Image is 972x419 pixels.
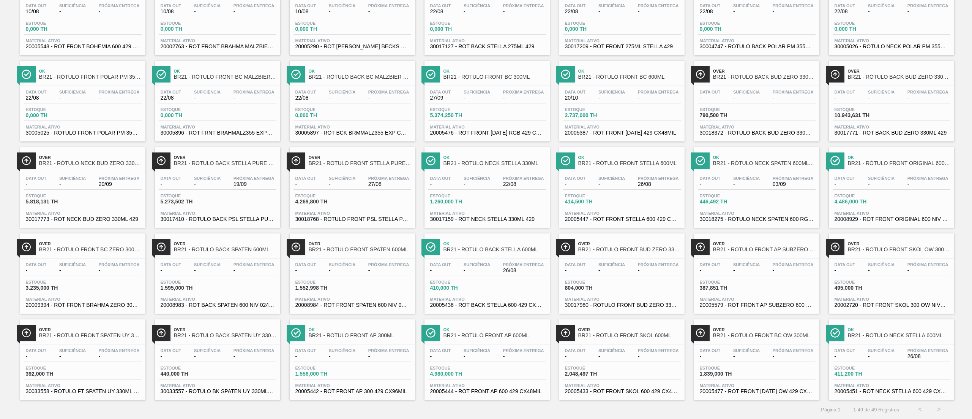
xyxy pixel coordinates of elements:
[194,176,221,181] span: Suficiência
[26,176,47,181] span: Data out
[554,55,688,141] a: ÍconeOkBR21 - RÓTULO FRONT BC 600MLData out20/10Suficiência-Próxima Entrega-Estoque2.737,000 THMa...
[565,130,679,136] span: 20005387 - ROT FRONT BC 600 429 CX48MIL
[161,199,214,205] span: 5.273,502 TH
[59,95,86,101] span: -
[291,70,301,79] img: Ícone
[773,176,814,181] span: Próxima Entrega
[430,181,451,187] span: -
[329,3,355,8] span: Suficiência
[430,26,483,32] span: 0,000 TH
[835,130,948,136] span: 30017771 - ROT BACK BUD ZERO 330ML 429
[234,181,275,187] span: 19/09
[713,247,816,252] span: BR21 - RÓTULO FRONT AP SUBZERO 600ML
[443,69,546,73] span: Ok
[174,247,276,252] span: BR21 - RÓTULO BACK SPATEN 600ML
[733,176,760,181] span: Suficiência
[295,9,316,14] span: 10/08
[835,3,855,8] span: Data out
[700,107,753,112] span: Estoque
[26,194,79,198] span: Estoque
[848,155,950,160] span: Ok
[161,216,275,222] span: 30017410 - ROTULO BACK PSL STELLA PURE GOLD 330ML
[329,181,355,187] span: -
[700,26,753,32] span: 0,000 TH
[907,95,948,101] span: -
[700,95,721,101] span: -
[426,70,436,79] img: Ícone
[598,90,625,94] span: Suficiência
[430,44,544,49] span: 30017127 - ROT BACK STELLA 275ML 429
[14,228,149,314] a: ÍconeOverBR21 - RÓTULO FRONT BC ZERO 300MLData out-Suficiência-Próxima Entrega-Estoque3.235,000 T...
[39,155,142,160] span: Over
[700,130,814,136] span: 30018372 - ROTULO BACK BUD ZERO 330ML CHILE NIV23
[295,130,409,136] span: 30005897 - ROT BCK BRMMALZ355 EXP CX194,4MIL C CBAR
[26,216,140,222] span: 30017773 - ROT NECK BUD ZERO 330ML 429
[835,107,888,112] span: Estoque
[464,90,490,94] span: Suficiência
[835,9,855,14] span: 22/08
[830,70,840,79] img: Ícone
[835,21,888,25] span: Estoque
[561,156,570,165] img: Ícone
[309,241,411,246] span: Over
[823,55,958,141] a: ÍconeOverBR21 - RÓTULO BACK BUD ZERO 330MLData out-Suficiência-Próxima Entrega-Estoque10.943,631 ...
[309,247,411,252] span: BR21 - RÓTULO FRONT SPATEN 600ML
[713,241,816,246] span: Over
[638,95,679,101] span: -
[700,181,721,187] span: -
[700,199,753,205] span: 446,492 TH
[773,3,814,8] span: Próxima Entrega
[565,176,586,181] span: Data out
[295,38,409,43] span: Material ativo
[329,176,355,181] span: Suficiência
[638,3,679,8] span: Próxima Entrega
[59,176,86,181] span: Suficiência
[565,9,586,14] span: 22/08
[696,242,705,252] img: Ícone
[696,70,705,79] img: Ícone
[39,74,142,80] span: BR21 - RÓTULO FRONT POLAR PM 355ML
[26,3,47,8] span: Data out
[295,199,349,205] span: 4.269,800 TH
[295,194,349,198] span: Estoque
[234,90,275,94] span: Próxima Entrega
[295,125,409,129] span: Material ativo
[22,242,31,252] img: Ícone
[174,69,276,73] span: Ok
[830,242,840,252] img: Ícone
[868,176,895,181] span: Suficiência
[39,247,142,252] span: BR21 - RÓTULO FRONT BC ZERO 300ML
[848,74,950,80] span: BR21 - RÓTULO BACK BUD ZERO 330ML
[598,95,625,101] span: -
[733,181,760,187] span: -
[700,90,721,94] span: Data out
[907,181,948,187] span: -
[368,9,409,14] span: -
[39,160,142,166] span: BR21 - RÓTULO NECK BUD ZERO 330ML
[284,228,419,314] a: ÍconeOverBR21 - RÓTULO FRONT SPATEN 600MLData out-Suficiência-Próxima Entrega-Estoque1.552,998 TH...
[464,3,490,8] span: Suficiência
[907,90,948,94] span: Próxima Entrega
[59,9,86,14] span: -
[696,156,705,165] img: Ícone
[59,90,86,94] span: Suficiência
[688,228,823,314] a: ÍconeOverBR21 - RÓTULO FRONT AP SUBZERO 600MLData out-Suficiência-Próxima Entrega-Estoque387,851 ...
[565,90,586,94] span: Data out
[868,95,895,101] span: -
[234,9,275,14] span: -
[907,9,948,14] span: -
[554,228,688,314] a: ÍconeOverBR21 - ROTULO FRONT BUD ZERO 330ML [GEOGRAPHIC_DATA]Data out-Suficiência-Próxima Entrega...
[443,74,546,80] span: BR21 - RÓTULO FRONT BC 300ML
[733,9,760,14] span: -
[503,3,544,8] span: Próxima Entrega
[26,21,79,25] span: Estoque
[443,241,546,246] span: Ok
[26,130,140,136] span: 30005025 - ROTULO FRONT POLAR PM 355ML NIV 21
[99,176,140,181] span: Próxima Entrega
[59,181,86,187] span: -
[39,241,142,246] span: Over
[443,247,546,252] span: BR21 - RÓTULO BACK STELLA 600ML
[700,194,753,198] span: Estoque
[26,44,140,49] span: 20005548 - ROT FRONT BOHEMIA 600 429 CX27MIL
[194,95,221,101] span: -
